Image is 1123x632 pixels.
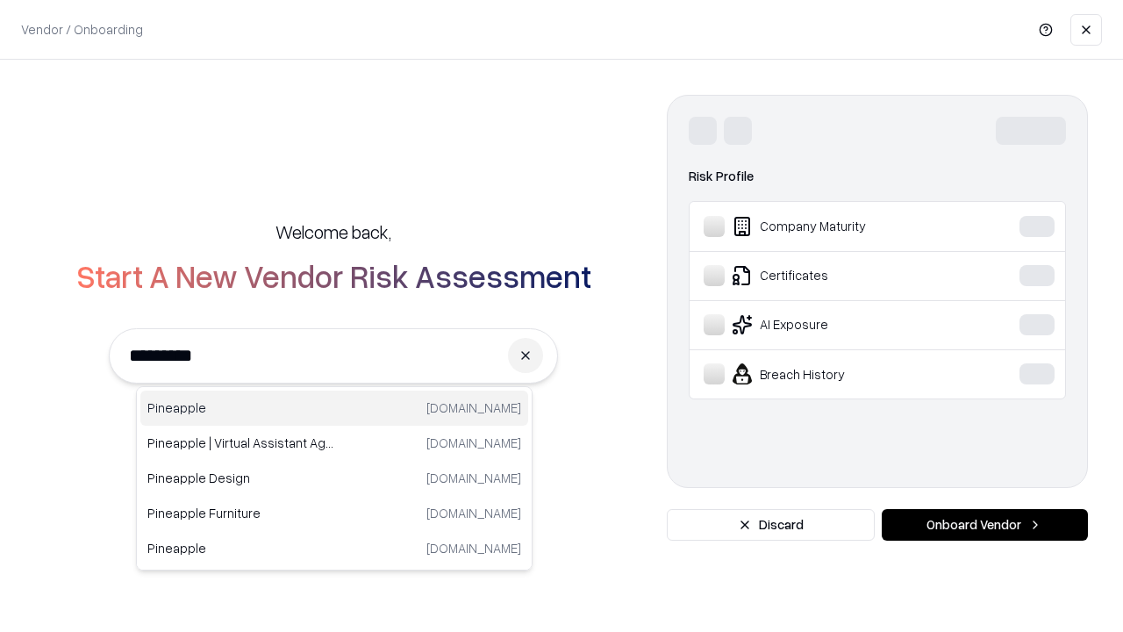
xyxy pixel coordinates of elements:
[704,314,966,335] div: AI Exposure
[426,539,521,557] p: [DOMAIN_NAME]
[76,258,591,293] h2: Start A New Vendor Risk Assessment
[275,219,391,244] h5: Welcome back,
[426,399,521,417] p: [DOMAIN_NAME]
[147,399,334,417] p: Pineapple
[136,386,533,571] div: Suggestions
[426,504,521,522] p: [DOMAIN_NAME]
[704,265,966,286] div: Certificates
[21,20,143,39] p: Vendor / Onboarding
[426,434,521,452] p: [DOMAIN_NAME]
[704,216,966,237] div: Company Maturity
[147,504,334,522] p: Pineapple Furniture
[147,539,334,557] p: Pineapple
[667,509,875,541] button: Discard
[147,469,334,487] p: Pineapple Design
[147,434,334,452] p: Pineapple | Virtual Assistant Agency
[882,509,1088,541] button: Onboard Vendor
[426,469,521,487] p: [DOMAIN_NAME]
[704,363,966,384] div: Breach History
[689,166,1066,187] div: Risk Profile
